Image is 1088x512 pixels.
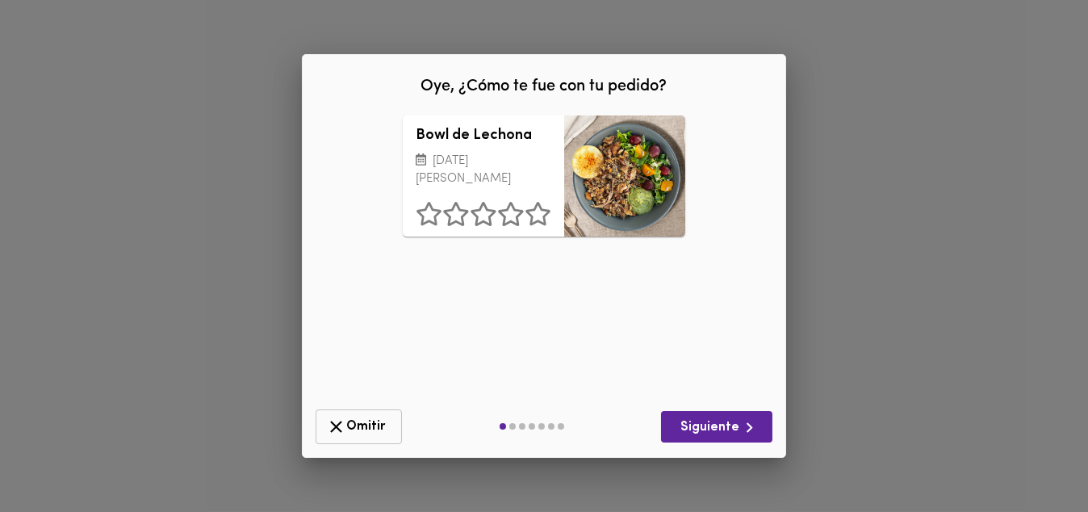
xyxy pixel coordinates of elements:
[326,417,391,437] span: Omitir
[416,128,551,145] h3: Bowl de Lechona
[316,409,402,444] button: Omitir
[421,78,667,94] span: Oye, ¿Cómo te fue con tu pedido?
[416,153,551,189] p: [DATE][PERSON_NAME]
[661,411,772,443] button: Siguiente
[674,418,760,438] span: Siguiente
[994,418,1072,496] iframe: Messagebird Livechat Widget
[564,115,685,237] div: Bowl de Lechona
